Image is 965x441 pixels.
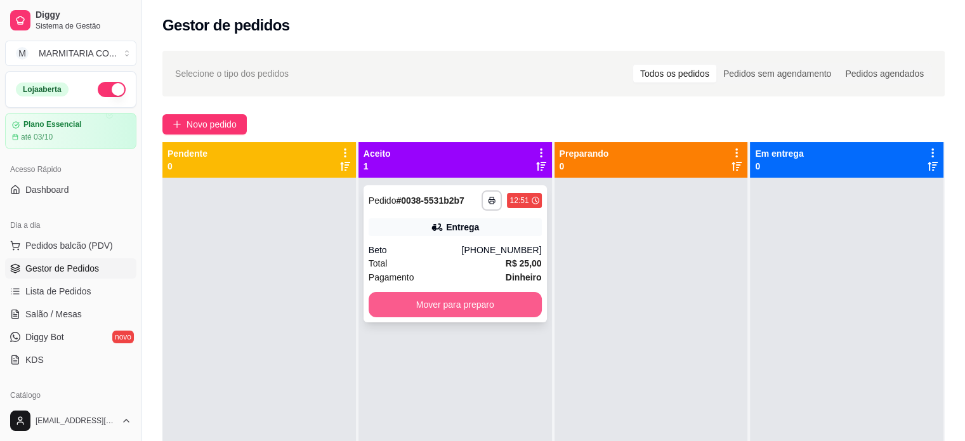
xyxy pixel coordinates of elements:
[36,21,131,31] span: Sistema de Gestão
[5,281,136,301] a: Lista de Pedidos
[5,327,136,347] a: Diggy Botnovo
[461,244,541,256] div: [PHONE_NUMBER]
[560,160,609,173] p: 0
[509,195,528,206] div: 12:51
[5,215,136,235] div: Dia a dia
[25,183,69,196] span: Dashboard
[5,5,136,36] a: DiggySistema de Gestão
[446,221,479,234] div: Entrega
[5,235,136,256] button: Pedidos balcão (PDV)
[755,160,803,173] p: 0
[364,147,391,160] p: Aceito
[23,120,81,129] article: Plano Essencial
[369,195,397,206] span: Pedido
[16,82,69,96] div: Loja aberta
[5,405,136,436] button: [EMAIL_ADDRESS][DOMAIN_NAME]
[364,160,391,173] p: 1
[5,41,136,66] button: Select a team
[162,15,290,36] h2: Gestor de pedidos
[5,180,136,200] a: Dashboard
[755,147,803,160] p: Em entrega
[5,350,136,370] a: KDS
[5,304,136,324] a: Salão / Mesas
[369,292,542,317] button: Mover para preparo
[633,65,716,82] div: Todos os pedidos
[25,262,99,275] span: Gestor de Pedidos
[167,160,207,173] p: 0
[369,256,388,270] span: Total
[162,114,247,135] button: Novo pedido
[36,416,116,426] span: [EMAIL_ADDRESS][DOMAIN_NAME]
[560,147,609,160] p: Preparando
[5,385,136,405] div: Catálogo
[5,113,136,149] a: Plano Essencialaté 03/10
[716,65,838,82] div: Pedidos sem agendamento
[36,10,131,21] span: Diggy
[173,120,181,129] span: plus
[175,67,289,81] span: Selecione o tipo dos pedidos
[5,258,136,279] a: Gestor de Pedidos
[506,272,542,282] strong: Dinheiro
[369,244,462,256] div: Beto
[369,270,414,284] span: Pagamento
[5,159,136,180] div: Acesso Rápido
[98,82,126,97] button: Alterar Status
[25,285,91,298] span: Lista de Pedidos
[187,117,237,131] span: Novo pedido
[21,132,53,142] article: até 03/10
[838,65,931,82] div: Pedidos agendados
[25,353,44,366] span: KDS
[25,331,64,343] span: Diggy Bot
[396,195,464,206] strong: # 0038-5531b2b7
[16,47,29,60] span: M
[506,258,542,268] strong: R$ 25,00
[39,47,117,60] div: MARMITARIA CO ...
[25,239,113,252] span: Pedidos balcão (PDV)
[167,147,207,160] p: Pendente
[25,308,82,320] span: Salão / Mesas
